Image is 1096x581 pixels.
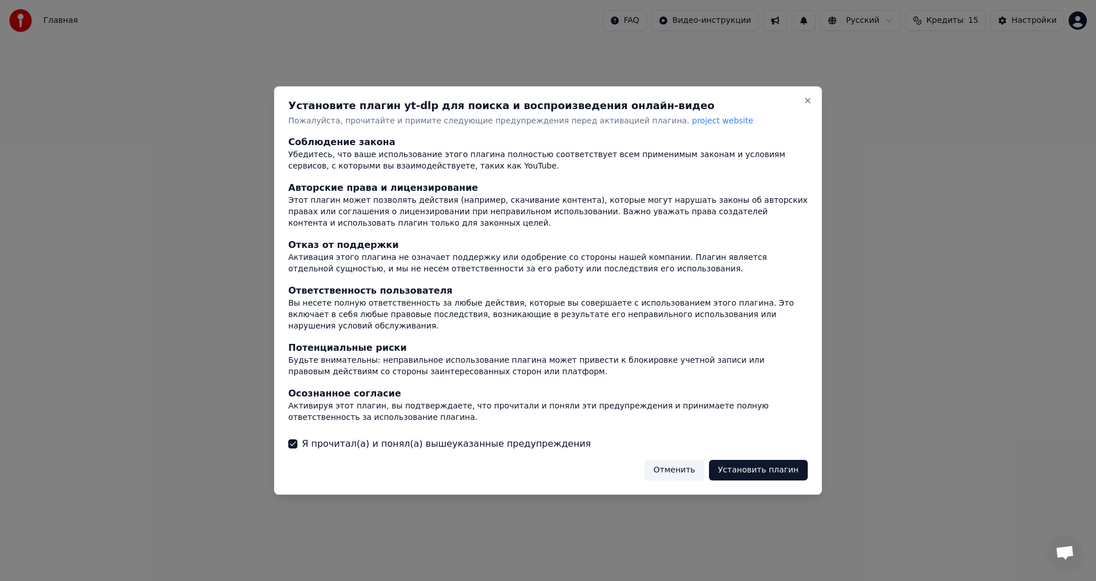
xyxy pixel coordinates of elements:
div: Убедитесь, что ваше использование этого плагина полностью соответствует всем применимым законам и... [288,150,808,173]
div: Соблюдение закона [288,136,808,150]
span: project website [692,116,753,125]
label: Я прочитал(а) и понял(а) вышеуказанные предупреждения [302,437,591,451]
div: Потенциальные риски [288,341,808,355]
div: Активация этого плагина не означает поддержку или одобрение со стороны нашей компании. Плагин явл... [288,253,808,275]
button: Установить плагин [709,460,808,480]
p: Пожалуйста, прочитайте и примите следующие предупреждения перед активацией плагина. [288,115,808,127]
div: Авторские права и лицензирование [288,182,808,195]
div: Будьте внимательны: неправильное использование плагина может привести к блокировке учетной записи... [288,355,808,378]
h2: Установите плагин yt-dlp для поиска и воспроизведения онлайн-видео [288,101,808,111]
div: Отказ от поддержки [288,239,808,253]
button: Отменить [644,460,704,480]
div: Ответственность пользователя [288,284,808,298]
div: Осознанное согласие [288,387,808,400]
div: Активируя этот плагин, вы подтверждаете, что прочитали и поняли эти предупреждения и принимаете п... [288,400,808,423]
div: Этот плагин может позволять действия (например, скачивание контента), которые могут нарушать зако... [288,195,808,230]
div: Вы несете полную ответственность за любые действия, которые вы совершаете с использованием этого ... [288,298,808,332]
